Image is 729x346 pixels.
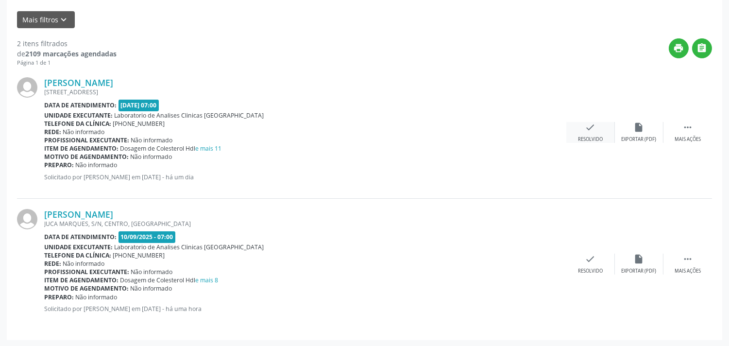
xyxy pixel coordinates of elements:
span: Dosagem de Colesterol Hdl [120,276,219,284]
div: Resolvido [578,268,603,275]
div: de [17,49,117,59]
button: Mais filtroskeyboard_arrow_down [17,11,75,28]
b: Motivo de agendamento: [44,284,129,293]
p: Solicitado por [PERSON_NAME] em [DATE] - há uma hora [44,305,566,313]
b: Profissional executante: [44,268,129,276]
b: Telefone da clínica: [44,120,111,128]
i:  [697,43,708,53]
a: e mais 8 [196,276,219,284]
div: JUCA MARQUES, S/N, CENTRO, [GEOGRAPHIC_DATA] [44,220,566,228]
b: Preparo: [44,161,74,169]
i:  [682,122,693,133]
span: Não informado [131,136,173,144]
i: keyboard_arrow_down [59,15,69,25]
div: Resolvido [578,136,603,143]
b: Rede: [44,259,61,268]
span: Laboratorio de Analises Clinicas [GEOGRAPHIC_DATA] [115,243,264,251]
span: [DATE] 07:00 [119,100,159,111]
a: [PERSON_NAME] [44,209,113,220]
b: Unidade executante: [44,111,113,120]
b: Profissional executante: [44,136,129,144]
b: Item de agendamento: [44,276,119,284]
span: Não informado [131,284,172,293]
span: Não informado [63,259,105,268]
button:  [692,38,712,58]
b: Item de agendamento: [44,144,119,153]
a: e mais 11 [196,144,222,153]
i: print [674,43,684,53]
div: Exportar (PDF) [622,136,657,143]
b: Rede: [44,128,61,136]
span: Não informado [131,268,173,276]
span: 10/09/2025 - 07:00 [119,231,176,242]
i:  [682,254,693,264]
div: Exportar (PDF) [622,268,657,275]
span: Não informado [131,153,172,161]
button: print [669,38,689,58]
i: check [585,122,596,133]
div: [STREET_ADDRESS] [44,88,566,96]
b: Data de atendimento: [44,233,117,241]
i: check [585,254,596,264]
span: Laboratorio de Analises Clinicas [GEOGRAPHIC_DATA] [115,111,264,120]
a: [PERSON_NAME] [44,77,113,88]
div: Mais ações [675,268,701,275]
div: Página 1 de 1 [17,59,117,67]
img: img [17,77,37,98]
img: img [17,209,37,229]
span: Não informado [63,128,105,136]
b: Telefone da clínica: [44,251,111,259]
b: Preparo: [44,293,74,301]
span: [PHONE_NUMBER] [113,120,165,128]
div: Mais ações [675,136,701,143]
b: Motivo de agendamento: [44,153,129,161]
b: Unidade executante: [44,243,113,251]
b: Data de atendimento: [44,101,117,109]
span: [PHONE_NUMBER] [113,251,165,259]
span: Não informado [76,293,118,301]
span: Dosagem de Colesterol Hdl [120,144,222,153]
p: Solicitado por [PERSON_NAME] em [DATE] - há um dia [44,173,566,181]
i: insert_drive_file [634,254,644,264]
div: 2 itens filtrados [17,38,117,49]
strong: 2109 marcações agendadas [25,49,117,58]
i: insert_drive_file [634,122,644,133]
span: Não informado [76,161,118,169]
